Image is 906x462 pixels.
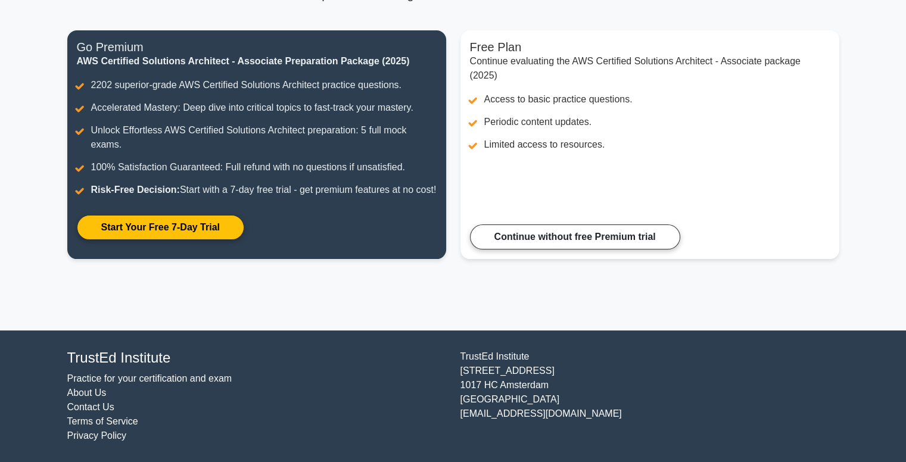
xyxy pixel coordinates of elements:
a: Terms of Service [67,416,138,426]
a: About Us [67,388,107,398]
h4: TrustEd Institute [67,349,446,367]
a: Privacy Policy [67,430,127,441]
a: Practice for your certification and exam [67,373,232,383]
div: TrustEd Institute [STREET_ADDRESS] 1017 HC Amsterdam [GEOGRAPHIC_DATA] [EMAIL_ADDRESS][DOMAIN_NAME] [453,349,846,443]
a: Continue without free Premium trial [470,224,680,249]
a: Start Your Free 7-Day Trial [77,215,244,240]
a: Contact Us [67,402,114,412]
